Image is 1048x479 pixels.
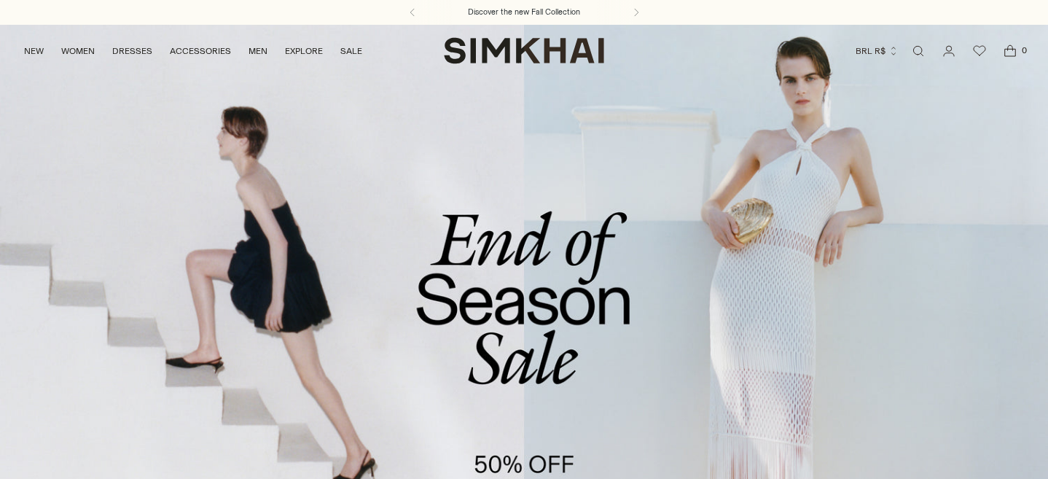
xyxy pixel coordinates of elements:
a: Open cart modal [996,36,1025,66]
button: BRL R$ [856,35,899,67]
a: MEN [249,35,267,67]
a: SIMKHAI [444,36,604,65]
a: WOMEN [61,35,95,67]
a: SALE [340,35,362,67]
a: DRESSES [112,35,152,67]
a: Wishlist [965,36,994,66]
a: Go to the account page [934,36,963,66]
span: 0 [1017,44,1031,57]
a: Open search modal [904,36,933,66]
a: NEW [24,35,44,67]
a: Discover the new Fall Collection [468,7,580,18]
a: ACCESSORIES [170,35,231,67]
a: EXPLORE [285,35,323,67]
